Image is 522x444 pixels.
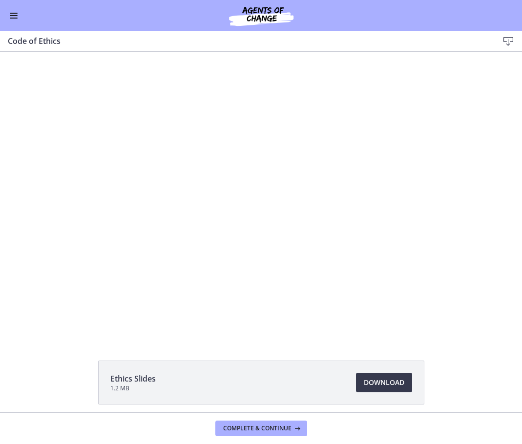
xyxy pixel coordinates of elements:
[8,10,20,21] button: Enable menu
[364,377,404,388] span: Download
[110,384,156,392] span: 1.2 MB
[110,373,156,384] span: Ethics Slides
[356,373,412,392] a: Download
[8,35,483,47] h3: Code of Ethics
[223,424,292,432] span: Complete & continue
[203,4,320,27] img: Agents of Change
[215,421,307,436] button: Complete & continue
